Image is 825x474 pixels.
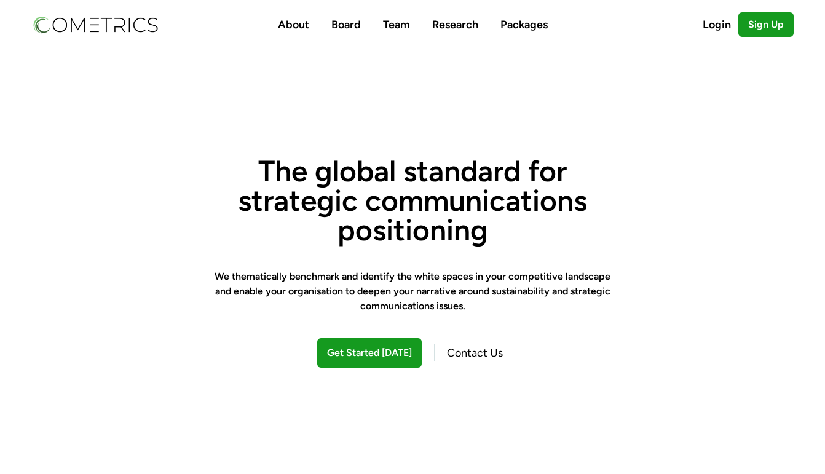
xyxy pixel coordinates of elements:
[738,12,794,37] a: Sign Up
[207,269,619,314] h2: We thematically benchmark and identify the white spaces in your competitive landscape and enable ...
[500,18,548,31] a: Packages
[383,18,410,31] a: Team
[434,344,508,361] a: Contact Us
[432,18,478,31] a: Research
[703,16,738,33] a: Login
[278,18,309,31] a: About
[317,338,422,368] a: Get Started [DATE]
[331,18,361,31] a: Board
[207,156,619,245] h1: The global standard for strategic communications positioning
[31,14,159,35] img: Cometrics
